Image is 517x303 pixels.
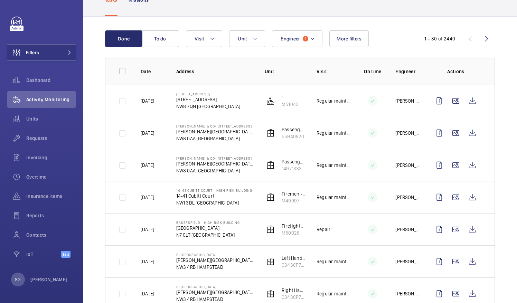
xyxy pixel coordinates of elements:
button: Done [105,30,142,47]
button: Unit [229,30,265,47]
p: Passenger Lift 1 [282,126,305,133]
span: Filters [26,49,39,56]
p: [DATE] [141,97,154,104]
p: NW3 4RB HAMPSTEAD [176,264,254,271]
span: Units [26,115,76,122]
span: IoT [26,251,61,258]
p: Passenger Lift 2 [282,158,305,165]
p: [STREET_ADDRESS] [176,92,241,96]
p: 0343CP71099 [282,262,305,268]
p: Visit [317,68,350,75]
p: [DATE] [141,162,154,169]
span: More filters [337,36,361,41]
button: Visit [186,30,222,47]
p: [DATE] [141,226,154,233]
p: [PERSON_NAME][GEOGRAPHIC_DATA] [176,128,254,135]
p: [PERSON_NAME] [PERSON_NAME] [395,290,420,297]
img: platform_lift.svg [266,97,275,105]
p: Regular maintenance [317,194,350,201]
p: Address [176,68,254,75]
p: Actions [431,68,481,75]
p: [DATE] [141,290,154,297]
p: 14971333 [282,165,305,172]
span: Visit [195,36,204,41]
p: [PERSON_NAME][GEOGRAPHIC_DATA][PERSON_NAME] [176,257,254,264]
span: Contacts [26,231,76,238]
p: PI [GEOGRAPHIC_DATA] [176,253,254,257]
p: [PERSON_NAME] & Co- [STREET_ADDRESS] [176,156,254,160]
button: To do [142,30,179,47]
p: [PERSON_NAME][GEOGRAPHIC_DATA][PERSON_NAME] [176,289,254,296]
p: NW1 3DL [GEOGRAPHIC_DATA] [176,199,252,206]
p: [DATE] [141,130,154,136]
p: [PERSON_NAME] [PERSON_NAME] [395,258,420,265]
p: [PERSON_NAME] [PERSON_NAME] [395,194,420,201]
span: Overtime [26,173,76,180]
p: 14-41 Cubitt Court - High Risk Building [176,188,252,192]
p: NW3 4RB HAMPSTEAD [176,296,254,303]
p: Firefighters - EPL Passenger Lift No 1 [282,222,305,229]
p: 0343CP71100 [282,294,305,301]
span: Reports [26,212,76,219]
img: elevator.svg [266,161,275,169]
p: NW8 7QN [GEOGRAPHIC_DATA] [176,103,241,110]
p: Firemen - EPL Pass Lift L/h Door Private [282,190,305,197]
p: [GEOGRAPHIC_DATA] [176,225,240,231]
img: elevator.svg [266,129,275,137]
p: Bakersfield - High Risk Building [176,220,240,225]
p: Left Hand Passenger Lift [282,255,305,262]
p: [DATE] [141,258,154,265]
p: N7 0LT [GEOGRAPHIC_DATA] [176,231,240,238]
p: Regular maintenance [317,258,350,265]
p: M51043 [282,101,299,108]
span: Unit [238,36,247,41]
p: Regular maintenance [317,290,350,297]
p: [PERSON_NAME] & Co- [STREET_ADDRESS] [176,124,254,128]
p: SG [15,276,21,283]
img: elevator.svg [266,193,275,201]
p: [PERSON_NAME] [PERSON_NAME] [395,97,420,104]
span: Invoicing [26,154,76,161]
p: 14-41 Cubitt Court [176,192,252,199]
p: [PERSON_NAME] [PERSON_NAME] [395,130,420,136]
span: Activity Monitoring [26,96,76,103]
span: Engineer [281,36,300,41]
p: Regular maintenance [317,130,350,136]
img: elevator.svg [266,225,275,234]
p: Repair [317,226,330,233]
span: Insurance items [26,193,76,200]
img: elevator.svg [266,290,275,298]
p: PI [GEOGRAPHIC_DATA] [176,285,254,289]
p: Regular maintenance [317,97,350,104]
span: 1 [303,36,308,41]
p: [PERSON_NAME] [PERSON_NAME] [395,226,420,233]
p: 55940920 [282,133,305,140]
p: Unit [265,68,305,75]
button: Filters [7,44,76,61]
p: M50026 [282,229,305,236]
p: On time [361,68,384,75]
p: NW8 0AA [GEOGRAPHIC_DATA] [176,167,254,174]
span: Beta [61,251,70,258]
p: NW8 0AA [GEOGRAPHIC_DATA] [176,135,254,142]
p: [STREET_ADDRESS] [176,96,241,103]
p: Right Hand Passenger Lift [282,287,305,294]
button: More filters [329,30,369,47]
div: 1 – 30 of 2440 [424,35,455,42]
p: [PERSON_NAME][GEOGRAPHIC_DATA] [176,160,254,167]
button: Engineer1 [272,30,322,47]
span: Dashboard [26,77,76,84]
p: Engineer [395,68,420,75]
span: Requests [26,135,76,142]
p: [DATE] [141,194,154,201]
p: Date [141,68,165,75]
img: elevator.svg [266,257,275,266]
p: Regular maintenance [317,162,350,169]
p: [PERSON_NAME] [PERSON_NAME] [395,162,420,169]
p: [PERSON_NAME] [30,276,68,283]
p: 1 [282,94,299,101]
p: M49997 [282,197,305,204]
